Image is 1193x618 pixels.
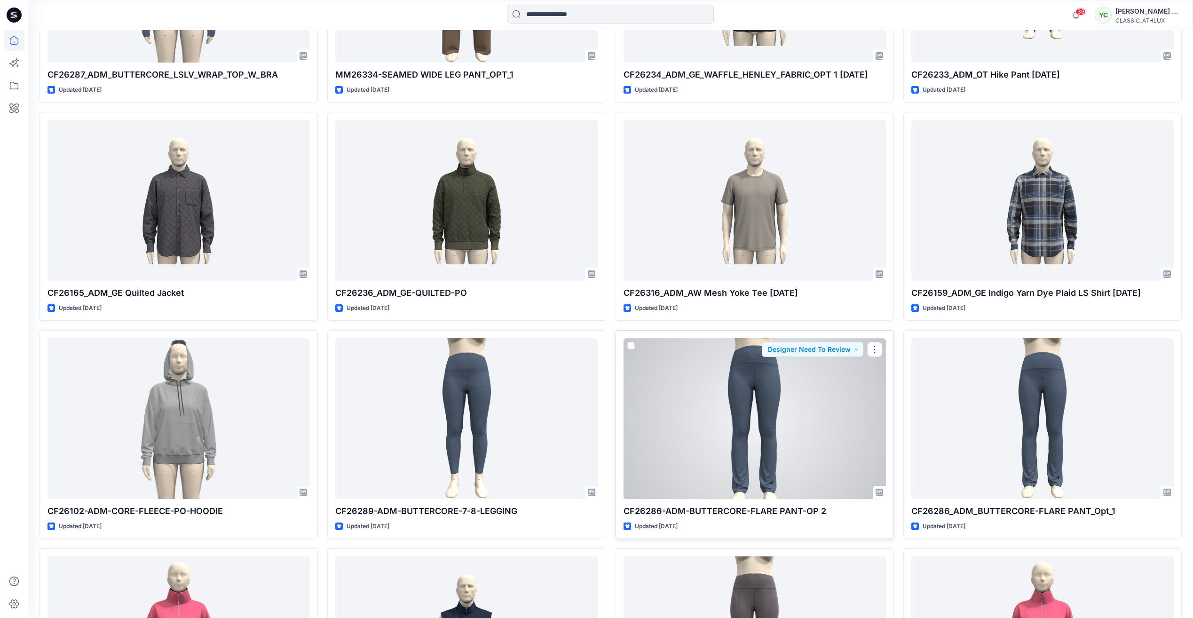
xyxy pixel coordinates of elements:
[911,286,1174,300] p: CF26159_ADM_GE Indigo Yarn Dye Plaid LS Shirt [DATE]
[59,522,102,531] p: Updated [DATE]
[59,303,102,313] p: Updated [DATE]
[47,505,310,518] p: CF26102-ADM-CORE-FLEECE-PO-HOODIE
[1115,17,1181,24] div: CLASSIC_ATHLUX
[347,303,389,313] p: Updated [DATE]
[624,505,886,518] p: CF26286-ADM-BUTTERCORE-FLARE PANT-OP 2
[335,286,598,300] p: CF26236_ADM_GE-QUILTED-PO
[335,338,598,499] a: CF26289-ADM-BUTTERCORE-7-8-LEGGING
[923,303,965,313] p: Updated [DATE]
[59,85,102,95] p: Updated [DATE]
[624,286,886,300] p: CF26316_ADM_AW Mesh Yoke Tee [DATE]
[347,85,389,95] p: Updated [DATE]
[624,338,886,499] a: CF26286-ADM-BUTTERCORE-FLARE PANT-OP 2
[911,120,1174,280] a: CF26159_ADM_GE Indigo Yarn Dye Plaid LS Shirt 09OCT25
[911,505,1174,518] p: CF26286_ADM_BUTTERCORE-FLARE PANT_Opt_1
[923,85,965,95] p: Updated [DATE]
[1075,8,1086,16] span: 39
[335,505,598,518] p: CF26289-ADM-BUTTERCORE-7-8-LEGGING
[47,68,310,81] p: CF26287_ADM_BUTTERCORE_LSLV_WRAP_TOP_W_BRA
[47,338,310,499] a: CF26102-ADM-CORE-FLEECE-PO-HOODIE
[347,522,389,531] p: Updated [DATE]
[635,85,678,95] p: Updated [DATE]
[1115,6,1181,17] div: [PERSON_NAME] Cfai
[911,338,1174,499] a: CF26286_ADM_BUTTERCORE-FLARE PANT_Opt_1
[923,522,965,531] p: Updated [DATE]
[47,286,310,300] p: CF26165_ADM_GE Quilted Jacket
[624,120,886,280] a: CF26316_ADM_AW Mesh Yoke Tee 09OCT25
[1095,7,1112,24] div: YC
[47,120,310,280] a: CF26165_ADM_GE Quilted Jacket
[335,68,598,81] p: MM26334-SEAMED WIDE LEG PANT_OPT_1
[335,120,598,280] a: CF26236_ADM_GE-QUILTED-PO
[635,522,678,531] p: Updated [DATE]
[911,68,1174,81] p: CF26233_ADM_OT Hike Pant [DATE]
[624,68,886,81] p: CF26234_ADM_GE_WAFFLE_HENLEY_FABRIC_OPT 1 [DATE]
[635,303,678,313] p: Updated [DATE]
